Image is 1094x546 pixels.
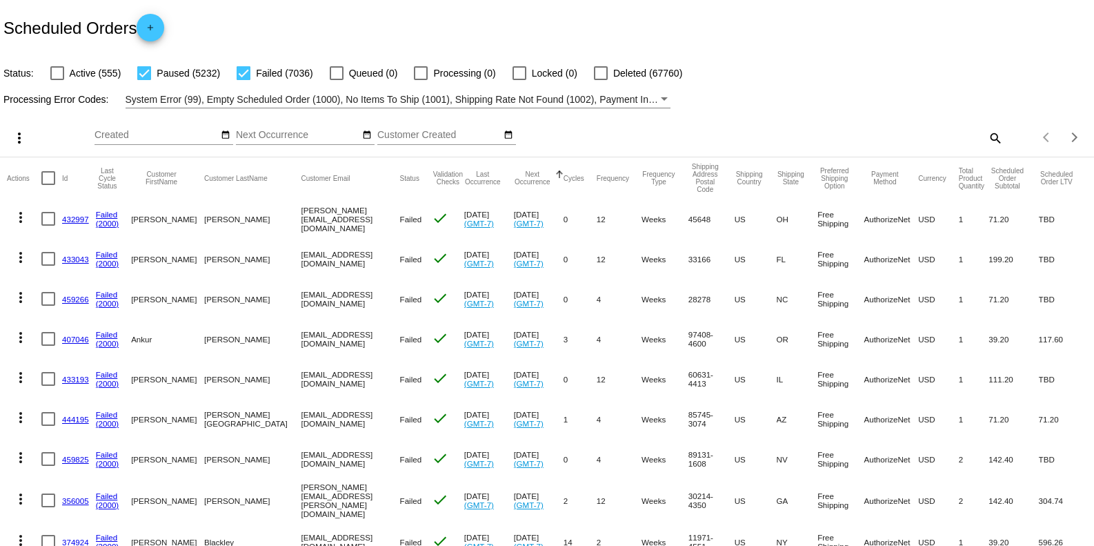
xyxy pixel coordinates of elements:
mat-icon: check [432,210,448,226]
mat-cell: [PERSON_NAME] [204,439,301,479]
mat-cell: 97408-4600 [688,319,735,359]
mat-cell: 71.20 [1039,399,1087,439]
mat-cell: FL [777,239,818,279]
mat-cell: 28278 [688,279,735,319]
mat-header-cell: Actions [7,157,41,199]
mat-cell: AuthorizeNet [864,399,918,439]
mat-cell: [DATE] [464,359,514,399]
mat-cell: Free Shipping [817,359,864,399]
mat-cell: [PERSON_NAME] [131,199,204,239]
mat-cell: Weeks [642,319,688,359]
a: (GMT-7) [514,459,544,468]
a: Failed [96,370,118,379]
mat-cell: Free Shipping [817,199,864,239]
mat-cell: 45648 [688,199,735,239]
mat-cell: US [735,199,777,239]
span: Processing Error Codes: [3,94,109,105]
mat-cell: 12 [597,359,642,399]
mat-cell: USD [918,359,959,399]
mat-cell: Free Shipping [817,279,864,319]
a: (2000) [96,259,119,268]
button: Change sorting for LastOccurrenceUtc [464,170,501,186]
mat-cell: GA [777,479,818,522]
mat-cell: 199.20 [988,239,1038,279]
mat-cell: 1 [564,399,597,439]
mat-icon: more_vert [12,249,29,266]
button: Change sorting for ShippingPostcode [688,163,722,193]
mat-cell: 1 [959,239,989,279]
mat-icon: more_vert [12,369,29,386]
button: Change sorting for CurrencyIso [918,174,946,182]
mat-cell: NC [777,279,818,319]
mat-cell: OH [777,199,818,239]
mat-cell: [EMAIL_ADDRESS][DOMAIN_NAME] [301,279,400,319]
mat-cell: 1 [959,199,989,239]
mat-cell: TBD [1039,199,1087,239]
a: (2000) [96,219,119,228]
mat-cell: 4 [597,279,642,319]
mat-icon: more_vert [12,491,29,507]
span: Status: [3,68,34,79]
a: (GMT-7) [464,219,494,228]
mat-cell: 0 [564,239,597,279]
a: (2000) [96,419,119,428]
mat-cell: [PERSON_NAME][EMAIL_ADDRESS][DOMAIN_NAME] [301,199,400,239]
mat-cell: [DATE] [514,399,564,439]
mat-cell: [PERSON_NAME] [131,439,204,479]
a: Failed [96,210,118,219]
mat-icon: date_range [504,130,513,141]
mat-cell: [PERSON_NAME] [131,479,204,522]
mat-icon: check [432,250,448,266]
mat-cell: USD [918,439,959,479]
mat-icon: add [142,23,159,39]
a: (2000) [96,500,119,509]
mat-cell: 39.20 [988,319,1038,359]
mat-cell: TBD [1039,239,1087,279]
mat-icon: more_vert [12,449,29,466]
a: (GMT-7) [464,299,494,308]
mat-cell: AuthorizeNet [864,239,918,279]
mat-cell: [DATE] [464,319,514,359]
a: Failed [96,491,118,500]
span: Paused (5232) [157,65,220,81]
span: Queued (0) [349,65,398,81]
mat-cell: AuthorizeNet [864,279,918,319]
mat-cell: Free Shipping [817,239,864,279]
span: Failed [400,415,422,424]
mat-cell: [PERSON_NAME][GEOGRAPHIC_DATA] [204,399,301,439]
span: Failed [400,295,422,304]
button: Change sorting for ShippingState [777,170,806,186]
a: 433193 [62,375,89,384]
mat-cell: AuthorizeNet [864,359,918,399]
a: (2000) [96,339,119,348]
a: (GMT-7) [514,419,544,428]
a: (GMT-7) [464,419,494,428]
mat-cell: USD [918,319,959,359]
button: Change sorting for Cycles [564,174,584,182]
a: (GMT-7) [464,500,494,509]
a: (GMT-7) [514,299,544,308]
mat-cell: Weeks [642,279,688,319]
mat-icon: check [432,370,448,387]
span: Failed [400,455,422,464]
mat-header-cell: Validation Checks [432,157,464,199]
mat-cell: 4 [597,399,642,439]
mat-cell: [DATE] [514,359,564,399]
mat-icon: check [432,450,448,467]
mat-cell: AuthorizeNet [864,439,918,479]
span: Processing (0) [433,65,495,81]
span: Failed (7036) [256,65,313,81]
mat-cell: 3 [564,319,597,359]
mat-cell: 117.60 [1039,319,1087,359]
mat-cell: 71.20 [988,399,1038,439]
mat-cell: [PERSON_NAME] [131,239,204,279]
mat-cell: [EMAIL_ADDRESS][DOMAIN_NAME] [301,359,400,399]
a: Failed [96,250,118,259]
mat-icon: more_vert [12,209,29,226]
mat-cell: USD [918,279,959,319]
input: Customer Created [377,130,501,141]
h2: Scheduled Orders [3,14,164,41]
mat-cell: [DATE] [464,439,514,479]
mat-cell: NV [777,439,818,479]
mat-cell: [PERSON_NAME] [131,399,204,439]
